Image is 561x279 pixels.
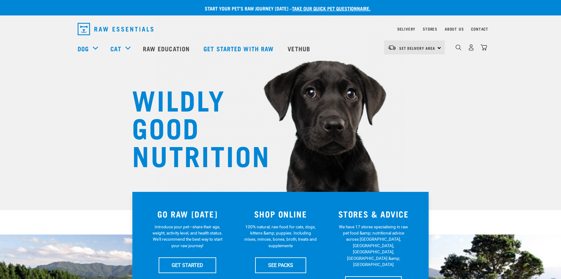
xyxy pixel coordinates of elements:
img: home-icon-1@2x.png [456,44,461,50]
a: GET STARTED [159,257,216,273]
a: Get started with Raw [197,36,281,61]
h1: WILDLY GOOD NUTRITION [132,85,256,168]
img: user.png [468,44,474,51]
a: About Us [445,28,464,30]
a: SEE PACKS [255,257,306,273]
span: Set Delivery Area [399,47,435,49]
p: 100% natural, raw food for cats, dogs, kittens &amp; puppies. Including mixes, minces, bones, bro... [244,224,317,249]
a: Vethub [281,36,318,61]
a: Dog [78,44,89,53]
h3: GO RAW [DATE] [145,209,230,219]
a: Stores [423,28,437,30]
img: Raw Essentials Logo [78,23,153,35]
a: Contact [471,28,488,30]
h3: SHOP ONLINE [238,209,323,219]
a: Delivery [397,28,415,30]
a: Raw Education [137,36,197,61]
h3: STORES & ADVICE [331,209,416,219]
img: home-icon@2x.png [481,44,487,51]
img: van-moving.png [388,45,396,50]
a: Cat [110,44,121,53]
a: take our quick pet questionnaire. [292,7,370,10]
nav: dropdown navigation [73,20,488,38]
p: Introduce your pet—share their age, weight, activity level, and health status. We'll recommend th... [151,224,224,249]
p: We have 17 stores specialising in raw pet food &amp; nutritional advice across [GEOGRAPHIC_DATA],... [337,224,410,268]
